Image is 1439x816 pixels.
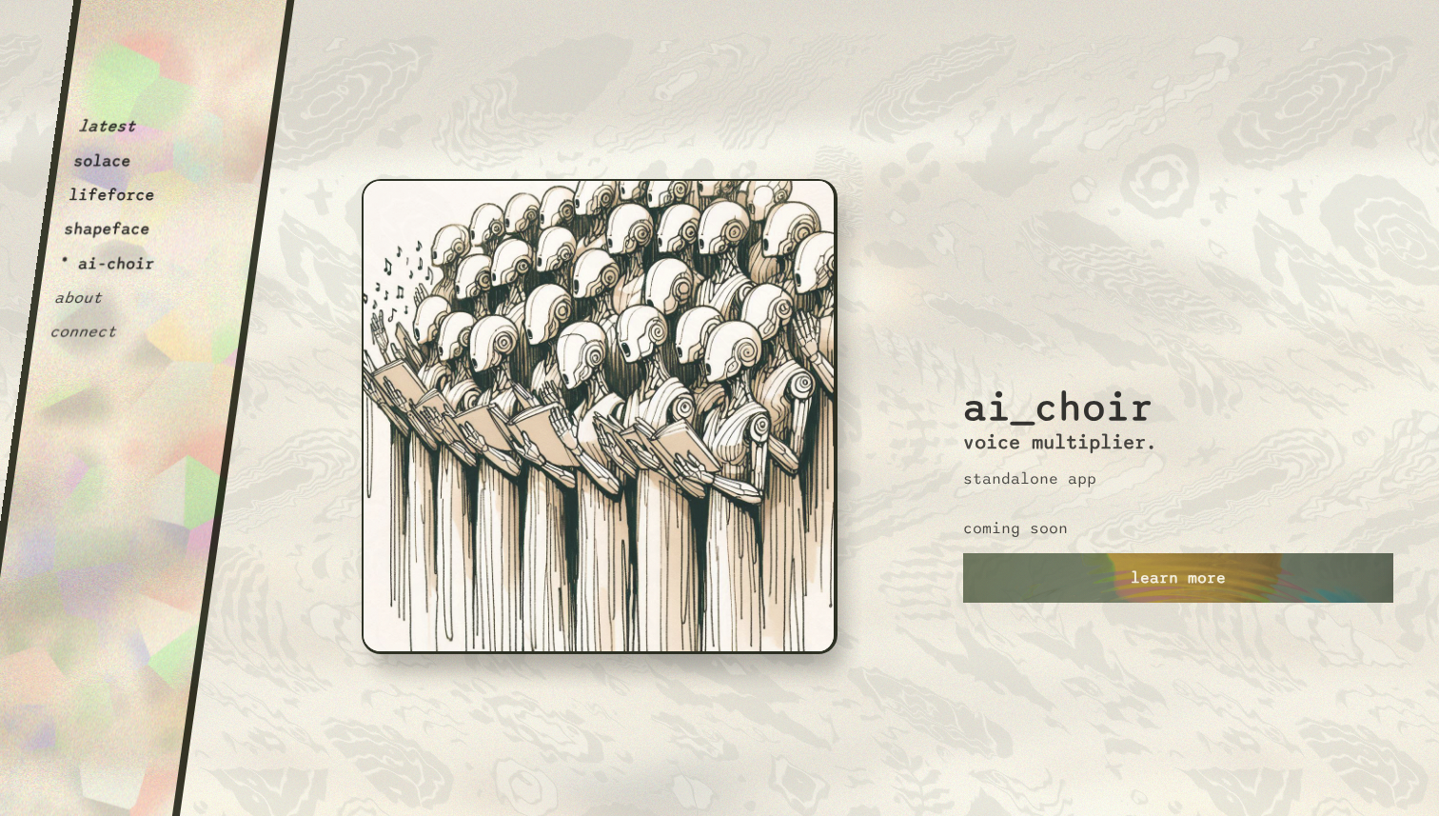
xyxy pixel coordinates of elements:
[963,431,1157,454] h3: voice multiplier.
[68,186,156,205] button: lifeforce
[49,323,118,342] button: connect
[963,469,1096,488] p: standalone app
[72,151,132,170] button: solace
[77,117,137,136] button: latest
[963,213,1153,431] h2: ai_choir
[362,179,838,654] img: ai-choir.c147e293.jpeg
[53,289,104,308] button: about
[963,553,1393,603] a: learn more
[963,519,1068,538] p: coming soon
[58,254,156,273] button: * ai-choir
[63,220,151,239] button: shapeface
